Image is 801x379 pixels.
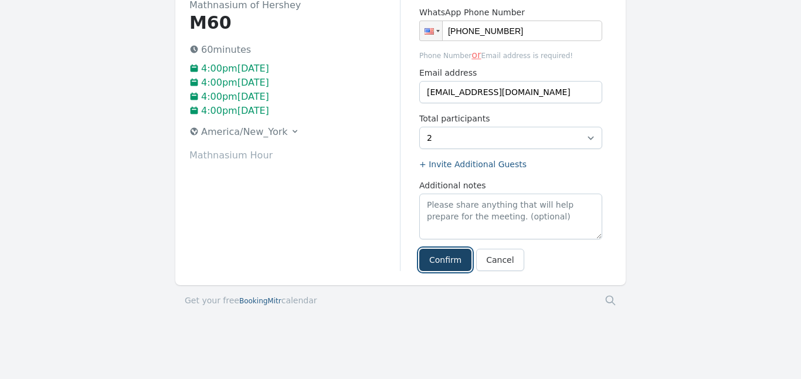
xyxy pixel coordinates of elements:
h1: M60 [189,12,400,33]
label: Total participants [419,113,602,124]
a: Get your freeBookingMitrcalendar [185,295,317,306]
button: America/New_York [185,123,304,141]
p: 4:00pm[DATE] [189,104,400,118]
label: + Invite Additional Guests [419,158,602,170]
p: 4:00pm[DATE] [189,62,400,76]
div: United States: + 1 [420,21,442,40]
label: Email address [419,67,602,79]
span: Phone Number Email address is required! [419,48,602,62]
a: Cancel [476,249,524,271]
input: 1 (702) 123-4567 [419,21,602,41]
span: or [471,49,481,60]
span: BookingMitr [239,297,281,305]
input: you@example.com [419,81,602,103]
label: WhatsApp Phone Number [419,6,602,18]
button: Confirm [419,249,471,271]
label: Additional notes [419,180,602,191]
p: 4:00pm[DATE] [189,76,400,90]
p: Mathnasium Hour [189,148,400,163]
p: 4:00pm[DATE] [189,90,400,104]
p: 60 minutes [189,43,400,57]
